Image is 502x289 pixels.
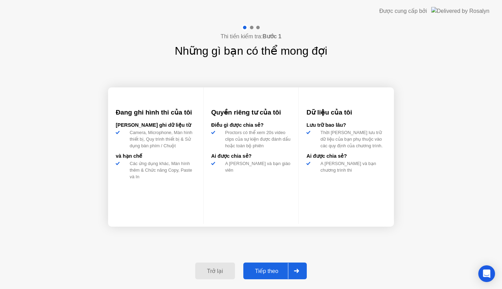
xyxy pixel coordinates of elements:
[127,129,196,149] div: Camera, Microphone, Màn hình thiết bị, Quy trình thiết bị & Sử dụng bàn phím / Chuột
[175,42,327,59] h1: Những gì bạn có thể mong đợi
[379,7,427,15] div: Được cung cấp bởi
[318,129,386,149] div: Thời [PERSON_NAME] lưu trữ dữ liệu của bạn phụ thuộc vào các quy định của chương trình.
[195,263,235,279] button: Trở lại
[211,153,291,160] div: Ai được chia sẻ?
[306,108,386,117] h3: Dữ liệu của tôi
[116,153,196,160] div: và hạn chế
[431,7,489,15] img: Delivered by Rosalyn
[306,122,386,129] div: Lưu trữ bao lâu?
[243,263,307,279] button: Tiếp theo
[221,32,281,41] h4: Thi tiền kiểm tra:
[245,268,288,274] div: Tiếp theo
[222,160,291,173] div: A [PERSON_NAME] và bạn giáo viên
[211,108,291,117] h3: Quyền riêng tư của tôi
[263,33,281,39] b: Bước 1
[127,160,196,180] div: Các ứng dụng khác, Màn hình thêm & Chức năng Copy, Paste và In
[222,129,291,149] div: Proctors có thể xem 20s video clips của sự kiện được đánh dấu hoặc toàn bộ phiên
[116,108,196,117] h3: Đang ghi hình thi của tôi
[197,268,233,274] div: Trở lại
[211,122,291,129] div: Điều gì được chia sẻ?
[306,153,386,160] div: Ai được chia sẻ?
[318,160,386,173] div: A [PERSON_NAME] và bạn chương trình thi
[116,122,196,129] div: [PERSON_NAME] ghi dữ liệu từ
[478,265,495,282] div: Open Intercom Messenger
